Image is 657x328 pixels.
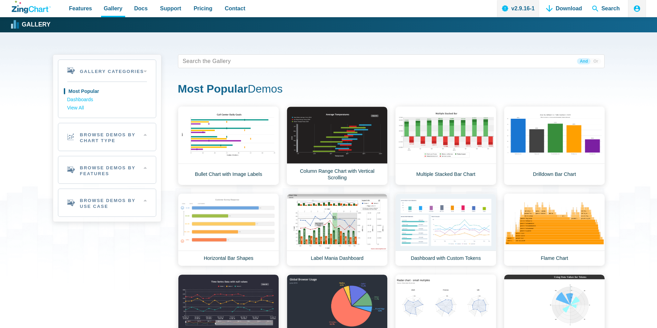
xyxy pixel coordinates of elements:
a: Drilldown Bar Chart [504,106,605,185]
span: Or [590,58,601,64]
span: Pricing [193,4,212,13]
h2: Gallery Categories [58,60,156,82]
span: Docs [134,4,148,13]
h1: Demos [178,82,605,97]
h2: Browse Demos By Features [58,156,156,184]
a: Multiple Stacked Bar Chart [395,106,496,185]
a: Dashboard with Custom Tokens [395,193,496,266]
span: Contact [225,4,246,13]
span: Features [69,4,92,13]
a: Bullet Chart with Image Labels [178,106,279,185]
h2: Browse Demos By Use Case [58,189,156,216]
a: Column Range Chart with Vertical Scrolling [287,106,388,185]
a: View All [67,104,147,112]
a: Most Popular [67,87,147,96]
span: And [577,58,590,64]
a: Dashboards [67,96,147,104]
a: Flame Chart [504,193,605,266]
a: Label Mania Dashboard [287,193,388,266]
span: Gallery [104,4,122,13]
span: Support [160,4,181,13]
strong: Gallery [22,22,50,28]
strong: Most Popular [178,83,248,95]
h2: Browse Demos By Chart Type [58,123,156,151]
a: Horizontal Bar Shapes [178,193,279,266]
a: Gallery [12,20,50,30]
a: ZingChart Logo. Click to return to the homepage [12,1,51,13]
